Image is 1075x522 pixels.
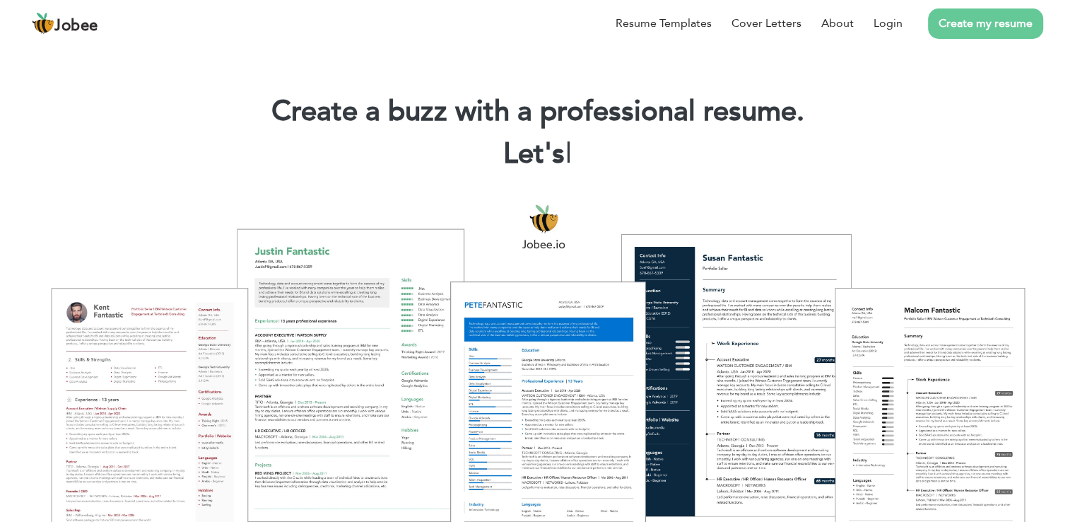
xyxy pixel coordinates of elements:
[732,15,801,32] a: Cover Letters
[565,134,572,173] span: |
[616,15,712,32] a: Resume Templates
[874,15,903,32] a: Login
[54,18,98,34] span: Jobee
[821,15,854,32] a: About
[928,8,1043,39] a: Create my resume
[32,12,98,35] a: Jobee
[21,93,1054,130] h1: Create a buzz with a professional resume.
[32,12,54,35] img: jobee.io
[21,136,1054,173] h2: Let's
